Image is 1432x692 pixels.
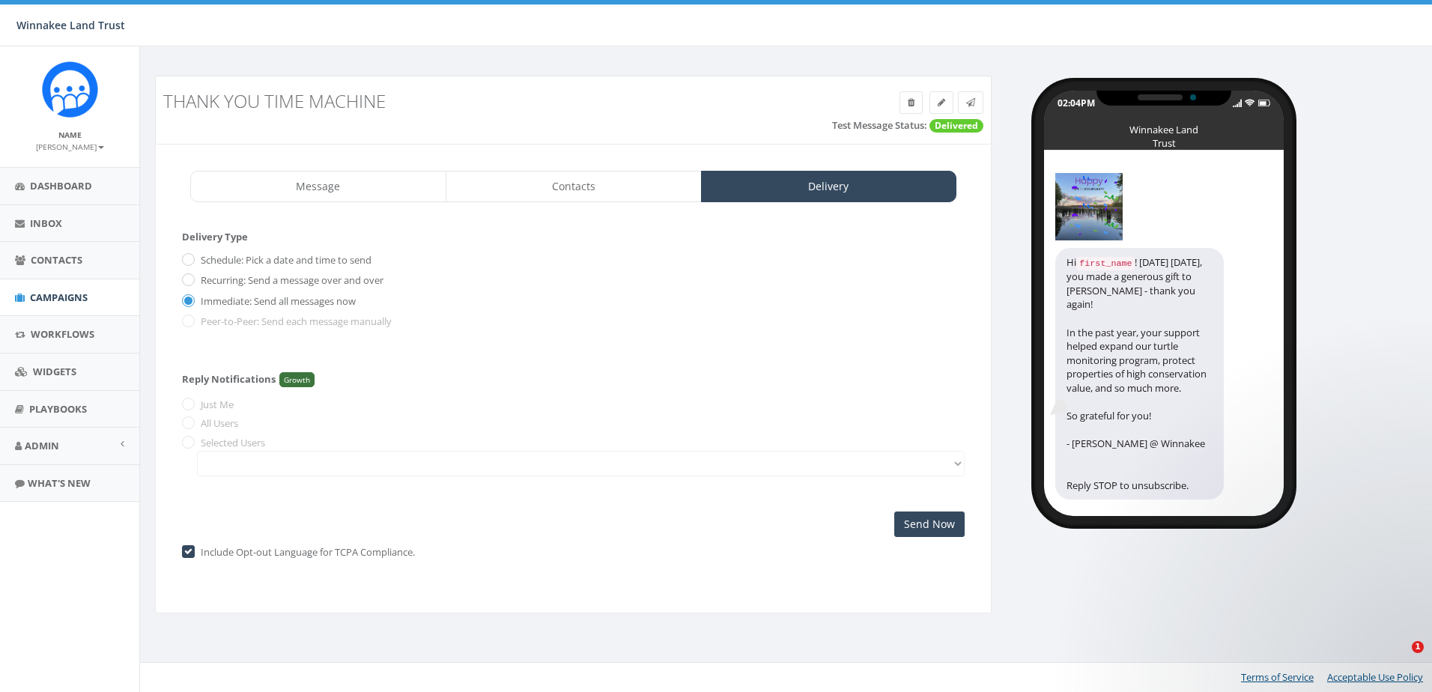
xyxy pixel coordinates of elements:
[1381,641,1417,677] iframe: Intercom live chat
[25,439,59,452] span: Admin
[31,327,94,341] span: Workflows
[36,142,104,152] small: [PERSON_NAME]
[30,179,92,192] span: Dashboard
[832,118,927,133] label: Test Message Status:
[1076,257,1135,270] code: first_name
[446,171,702,202] a: Contacts
[197,253,371,268] label: Schedule: Pick a date and time to send
[1126,123,1201,130] div: Winnakee Land Trust
[182,372,276,386] label: Reply Notifications
[16,18,125,32] span: Winnakee Land Trust
[31,253,82,267] span: Contacts
[1055,248,1224,500] div: Hi ! [DATE] [DATE], you made a generous gift to [PERSON_NAME] - thank you again! In the past year...
[42,61,98,118] img: Rally_Corp_Icon.png
[36,139,104,153] a: [PERSON_NAME]
[1412,641,1424,653] span: 1
[1241,670,1314,684] a: Terms of Service
[929,119,983,133] span: Delivered
[29,402,87,416] span: Playbooks
[190,171,446,202] a: Message
[58,130,82,140] small: Name
[33,365,76,378] span: Widgets
[28,476,91,490] span: What's New
[197,273,383,288] label: Recurring: Send a message over and over
[894,512,965,537] input: Send Now
[701,171,957,202] a: Delivery
[1327,670,1423,684] a: Acceptable Use Policy
[279,372,315,387] span: Growth
[197,545,415,560] label: Include Opt-out Language for TCPA Compliance.
[163,91,773,111] h3: Thank You Time Machine
[966,96,975,109] span: Send Test Message
[197,294,356,309] label: Immediate: Send all messages now
[1058,97,1095,109] div: 02:04PM
[182,230,248,244] label: Delivery Type
[30,216,62,230] span: Inbox
[30,291,88,304] span: Campaigns
[938,96,945,109] span: Edit Campaign
[908,96,914,109] span: Delete Campaign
